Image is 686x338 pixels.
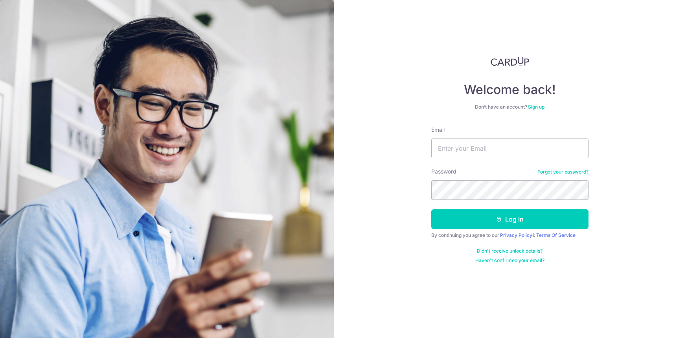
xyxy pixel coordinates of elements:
label: Email [431,126,445,134]
div: Don’t have an account? [431,104,589,110]
img: CardUp Logo [491,57,529,66]
label: Password [431,168,456,175]
a: Sign up [528,104,544,110]
a: Haven't confirmed your email? [475,257,544,264]
input: Enter your Email [431,139,589,158]
a: Privacy Policy [500,232,532,238]
h4: Welcome back! [431,82,589,98]
button: Log in [431,209,589,229]
a: Forgot your password? [537,169,589,175]
a: Terms Of Service [536,232,576,238]
div: By continuing you agree to our & [431,232,589,238]
a: Didn't receive unlock details? [477,248,543,254]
